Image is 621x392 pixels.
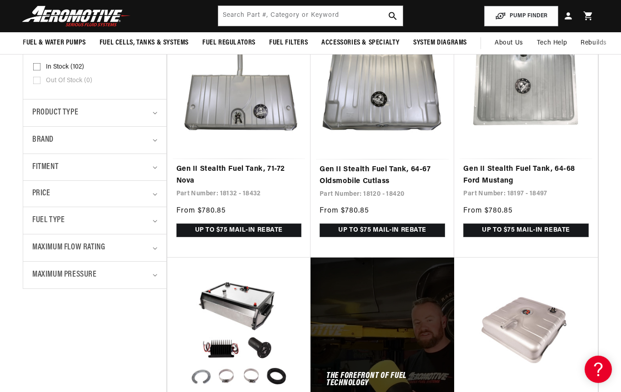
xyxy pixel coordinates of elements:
h5: The forefront of fuel technology [326,373,438,387]
a: Gen II Stealth Fuel Tank, 71-72 Nova [176,164,301,187]
span: Fuel Type [32,214,65,227]
span: Price [32,188,50,200]
summary: Maximum Flow Rating (0 selected) [32,234,157,261]
summary: Fuel Filters [262,32,315,54]
summary: Product type (0 selected) [32,99,157,126]
span: In stock (102) [46,63,84,71]
summary: Brand (0 selected) [32,127,157,154]
a: Gen II Stealth Fuel Tank, 64-67 Oldsmobile Cutlass [320,164,445,187]
summary: Maximum Pressure (0 selected) [32,262,157,288]
span: Maximum Flow Rating [32,241,105,254]
button: PUMP FINDER [484,6,558,26]
span: Accessories & Specialty [321,38,400,48]
a: Gen II Stealth Fuel Tank, 64-68 Ford Mustang [463,164,588,187]
span: Maximum Pressure [32,268,97,282]
summary: Accessories & Specialty [315,32,406,54]
summary: Fitment (0 selected) [32,154,157,181]
span: Fuel Filters [269,38,308,48]
span: About Us [495,40,523,46]
span: Product type [32,106,78,119]
summary: Tech Help [530,32,574,54]
span: Rebuilds [581,38,607,48]
summary: Rebuilds [574,32,614,54]
span: Fitment [32,161,58,174]
summary: System Diagrams [406,32,474,54]
span: Tech Help [537,38,567,48]
summary: Fuel Cells, Tanks & Systems [93,32,195,54]
summary: Price [32,181,157,207]
span: Fuel Regulators [202,38,255,48]
span: Fuel Cells, Tanks & Systems [100,38,189,48]
span: Brand [32,134,54,147]
button: search button [383,6,403,26]
summary: Fuel Regulators [195,32,262,54]
a: About Us [488,32,530,54]
img: Aeromotive [20,5,133,27]
span: System Diagrams [413,38,467,48]
summary: Fuel & Water Pumps [16,32,93,54]
input: Search by Part Number, Category or Keyword [218,6,403,26]
span: Out of stock (0) [46,77,92,85]
span: Fuel & Water Pumps [23,38,86,48]
summary: Fuel Type (0 selected) [32,207,157,234]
